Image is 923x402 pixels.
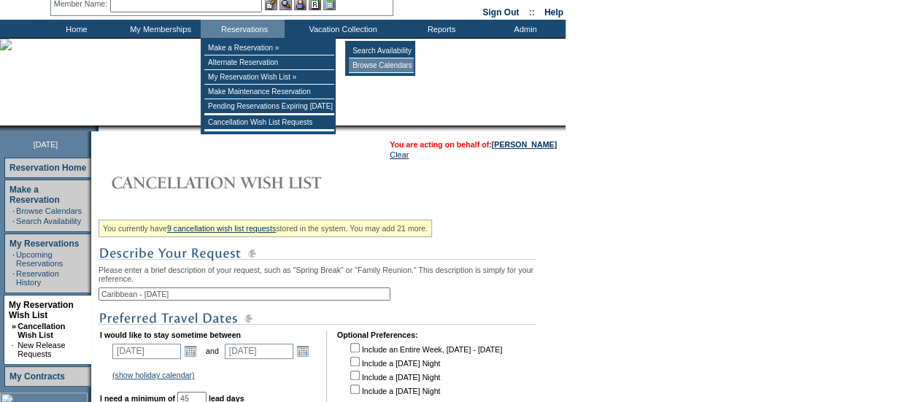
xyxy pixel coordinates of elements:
[225,344,293,359] input: Date format: M/D/Y. Shortcut keys: [T] for Today. [UP] or [.] for Next Day. [DOWN] or [,] for Pre...
[398,20,482,38] td: Reports
[16,217,81,225] a: Search Availability
[529,7,535,18] span: ::
[99,220,432,237] div: You currently have stored in the system. You may add 21 more.
[204,55,334,70] td: Alternate Reservation
[99,125,100,131] img: blank.gif
[12,322,16,331] b: »
[93,125,99,131] img: promoShadowLeftCorner.gif
[167,224,276,233] a: 9 cancellation wish list requests
[295,343,311,359] a: Open the calendar popup.
[12,206,15,215] td: ·
[204,115,334,130] td: Cancellation Wish List Requests
[100,331,241,339] b: I would like to stay sometime between
[16,250,63,268] a: Upcoming Reservations
[112,344,181,359] input: Date format: M/D/Y. Shortcut keys: [T] for Today. [UP] or [.] for Next Day. [DOWN] or [,] for Pre...
[337,331,418,339] b: Optional Preferences:
[12,269,15,287] td: ·
[204,70,334,85] td: My Reservation Wish List »
[285,20,398,38] td: Vacation Collection
[201,20,285,38] td: Reservations
[9,239,79,249] a: My Reservations
[12,217,15,225] td: ·
[204,85,334,99] td: Make Maintenance Reservation
[18,322,65,339] a: Cancellation Wish List
[482,7,519,18] a: Sign Out
[204,41,334,55] td: Make a Reservation »
[34,140,58,149] span: [DATE]
[16,206,82,215] a: Browse Calendars
[492,140,557,149] a: [PERSON_NAME]
[9,300,74,320] a: My Reservation Wish List
[204,99,334,114] td: Pending Reservations Expiring [DATE]
[112,371,195,379] a: (show holiday calendar)
[390,140,557,149] span: You are acting on behalf of:
[482,20,565,38] td: Admin
[117,20,201,38] td: My Memberships
[9,163,86,173] a: Reservation Home
[182,343,198,359] a: Open the calendar popup.
[18,341,65,358] a: New Release Requests
[16,269,59,287] a: Reservation History
[99,168,390,197] img: Cancellation Wish List
[9,371,65,382] a: My Contracts
[349,44,414,58] td: Search Availability
[204,341,221,361] td: and
[349,58,414,73] td: Browse Calendars
[12,250,15,268] td: ·
[390,150,409,159] a: Clear
[33,20,117,38] td: Home
[544,7,563,18] a: Help
[9,185,60,205] a: Make a Reservation
[12,341,16,358] td: ·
